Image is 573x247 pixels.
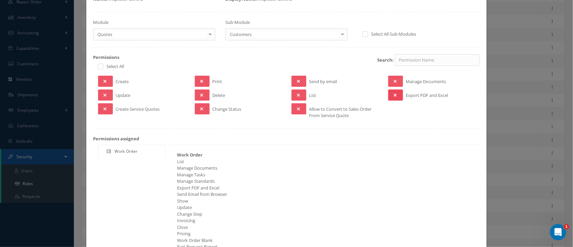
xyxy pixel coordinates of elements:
span: Export PDF and Excel [406,92,448,101]
span: Delete [212,92,225,101]
strong: Permissions [93,54,119,60]
strong: Permissions assigned [93,136,139,142]
span: Manage Documents [406,78,446,87]
span: Quotes [96,31,206,38]
span: 1 [564,224,569,230]
div: List [172,158,473,165]
div: Pricing [172,231,473,237]
label: Module [93,19,108,26]
span: Create Service Quotes [116,106,160,114]
span: Update [116,92,130,101]
a: Work Order [98,145,166,158]
div: Update [172,204,473,211]
strong: Work Order [177,152,203,158]
span: Customers [228,31,339,38]
span: Create [116,78,129,87]
div: Work Order Blank [172,237,473,244]
div: Show [172,198,473,205]
div: Send Email from Browser [172,191,473,198]
span: Change Status [212,106,241,114]
div: Invoicing [172,217,473,224]
div: Manage Tasks [172,172,473,178]
span: Send by email [309,78,337,87]
div: Export PDF and Excel [172,185,473,191]
div: Manage Documents [172,165,473,172]
div: Change Step [172,211,473,218]
input: Permission Name [395,54,480,66]
span: Work Order [115,148,138,154]
label: Sub-Module [225,19,250,26]
div: Close [172,224,473,231]
label: Select All [105,63,124,69]
span: Print [212,78,222,87]
span: List [309,92,316,101]
span: Allow to Convert to Sales Order From Service Quote [309,106,378,119]
iframe: Intercom live chat [550,224,566,240]
strong: Search: [377,57,394,63]
div: Manage Standards [172,178,473,185]
label: Select All Sub-Modules [369,31,416,37]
